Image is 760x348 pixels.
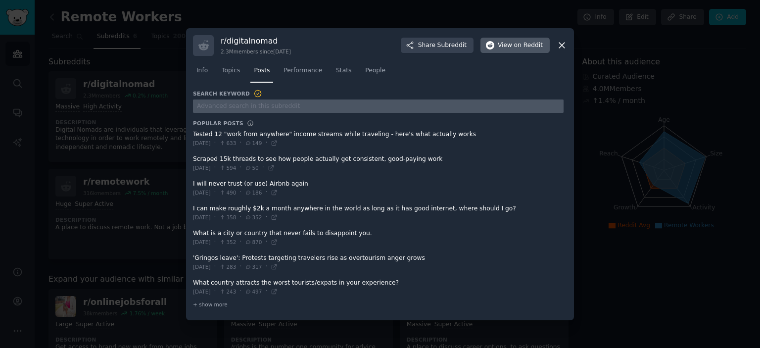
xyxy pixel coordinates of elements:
span: on Reddit [514,41,543,50]
button: ShareSubreddit [401,38,474,53]
span: [DATE] [193,214,211,221]
span: 352 [245,214,262,221]
span: · [239,139,241,148]
span: [DATE] [193,288,211,295]
span: · [239,262,241,271]
h3: Search Keyword [193,89,262,98]
span: · [239,238,241,247]
span: · [239,213,241,222]
span: · [214,188,216,197]
button: Viewon Reddit [480,38,550,53]
span: 352 [219,239,236,246]
span: · [265,213,267,222]
span: · [239,188,241,197]
span: · [214,163,216,172]
span: 490 [219,189,236,196]
a: Topics [218,63,243,83]
span: 633 [219,140,236,147]
h3: r/ digitalnomad [221,36,291,46]
span: [DATE] [193,140,211,147]
span: · [265,238,267,247]
span: · [214,139,216,148]
span: Performance [284,66,322,75]
span: 594 [219,164,236,171]
span: 870 [245,239,262,246]
span: People [365,66,385,75]
span: · [239,163,241,172]
span: 149 [245,140,262,147]
div: 2.3M members since [DATE] [221,48,291,55]
span: · [214,262,216,271]
span: · [214,213,216,222]
a: Posts [250,63,273,83]
span: [DATE] [193,239,211,246]
span: · [214,287,216,296]
span: · [265,139,267,148]
a: Info [193,63,211,83]
span: Share [418,41,467,50]
span: Stats [336,66,351,75]
input: Advanced search in this subreddit [193,99,564,113]
span: 186 [245,189,262,196]
span: · [239,287,241,296]
span: [DATE] [193,189,211,196]
span: · [265,188,267,197]
span: · [262,163,264,172]
span: · [265,287,267,296]
span: 358 [219,214,236,221]
span: 243 [219,288,236,295]
a: Performance [280,63,326,83]
span: 283 [219,263,236,270]
span: Info [196,66,208,75]
span: · [214,238,216,247]
span: Subreddit [437,41,467,50]
span: [DATE] [193,164,211,171]
span: 497 [245,288,262,295]
a: People [362,63,389,83]
span: 50 [245,164,258,171]
a: Stats [332,63,355,83]
span: View [498,41,543,50]
h3: Popular Posts [193,120,243,127]
span: · [265,262,267,271]
span: [DATE] [193,263,211,270]
span: + show more [193,301,228,308]
span: Posts [254,66,270,75]
span: Topics [222,66,240,75]
span: 317 [245,263,262,270]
